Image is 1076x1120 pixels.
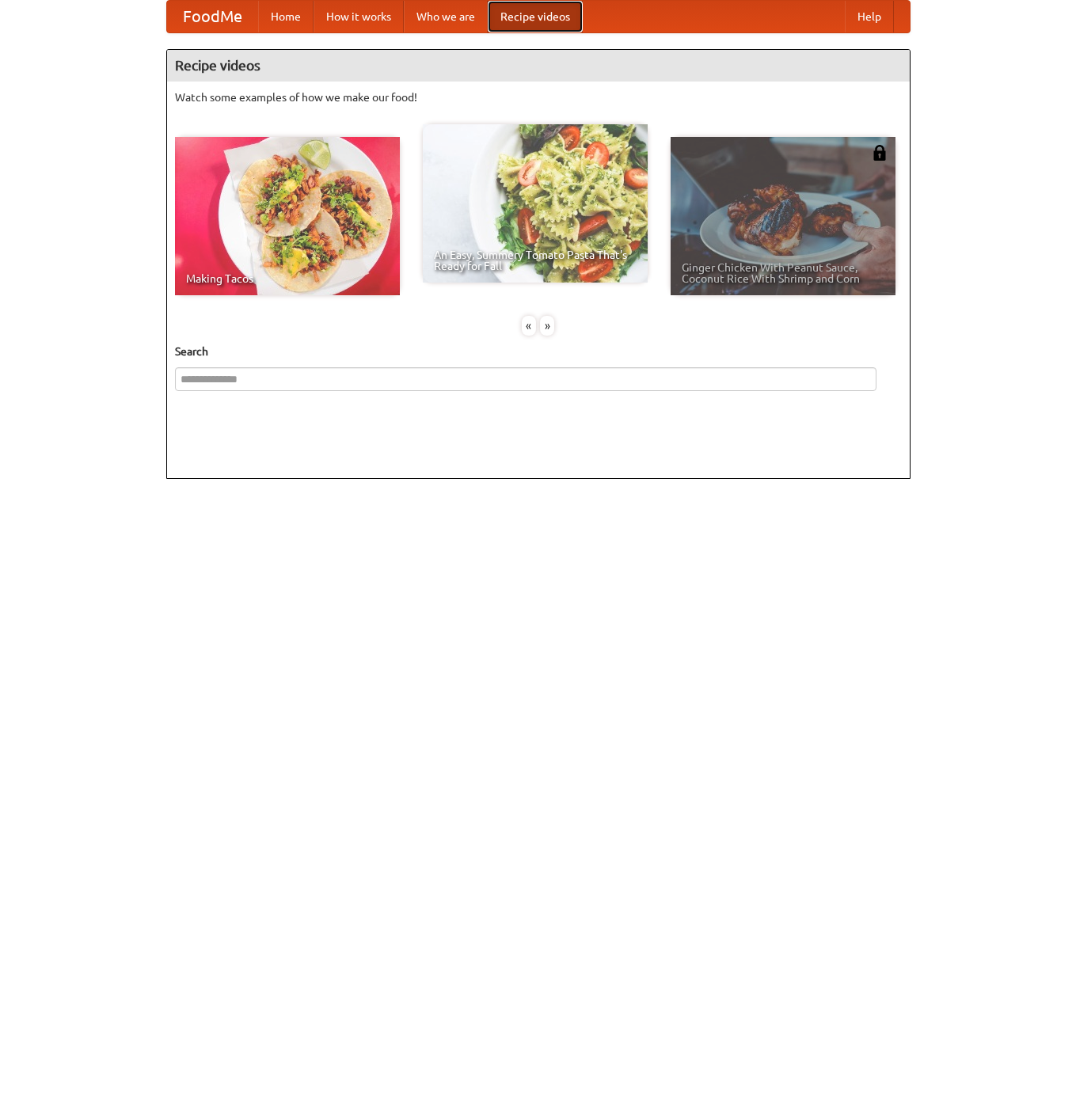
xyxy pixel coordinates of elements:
span: An Easy, Summery Tomato Pasta That's Ready for Fall [434,249,637,271]
a: Home [258,1,314,32]
span: Making Tacos [186,273,389,284]
a: An Easy, Summery Tomato Pasta That's Ready for Fall [423,124,648,283]
a: How it works [314,1,404,32]
p: Watch some examples of how we make our food! [175,89,902,105]
a: Recipe videos [488,1,583,32]
img: 483408.png [872,145,888,161]
div: « [522,316,536,336]
a: Making Tacos [175,137,400,295]
div: » [540,316,554,336]
h5: Search [175,344,902,359]
a: Who we are [404,1,488,32]
a: Help [845,1,894,32]
a: FoodMe [167,1,258,32]
h4: Recipe videos [167,50,910,82]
